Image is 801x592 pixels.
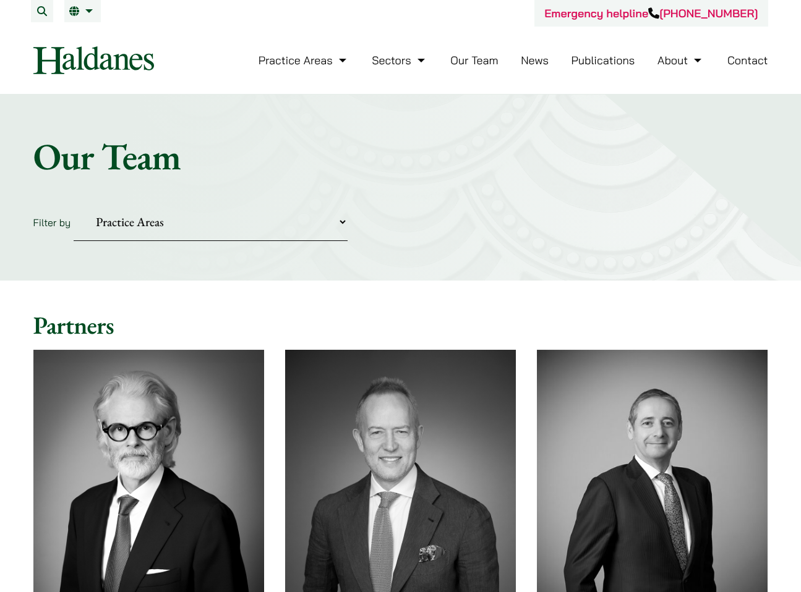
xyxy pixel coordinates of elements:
h1: Our Team [33,134,768,179]
a: Our Team [450,53,498,67]
a: Publications [572,53,635,67]
a: Emergency helpline[PHONE_NUMBER] [544,6,758,20]
h2: Partners [33,310,768,340]
a: Sectors [372,53,427,67]
img: Logo of Haldanes [33,46,154,74]
a: Contact [727,53,768,67]
label: Filter by [33,216,71,229]
a: Practice Areas [259,53,349,67]
a: News [521,53,549,67]
a: About [658,53,705,67]
a: EN [69,6,96,16]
